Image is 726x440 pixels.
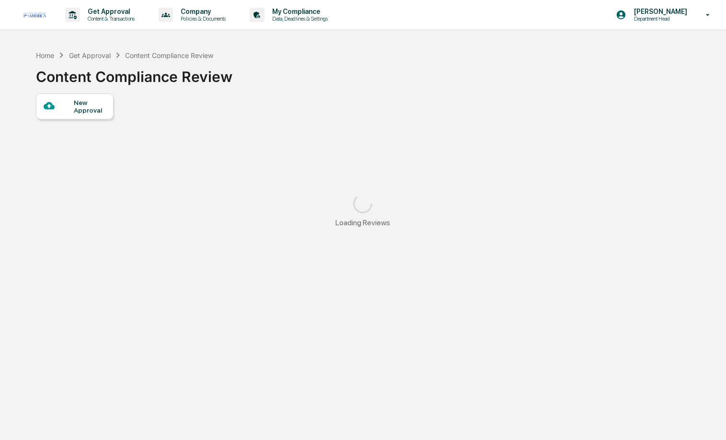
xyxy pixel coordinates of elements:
div: Loading Reviews [335,218,390,227]
div: New Approval [74,99,106,114]
div: Content Compliance Review [36,60,232,85]
p: Get Approval [80,8,139,15]
p: Company [173,8,230,15]
p: Content & Transactions [80,15,139,22]
p: [PERSON_NAME] [626,8,692,15]
div: Get Approval [69,51,111,59]
p: Data, Deadlines & Settings [265,15,333,22]
p: My Compliance [265,8,333,15]
img: logo [23,12,46,17]
p: Department Head [626,15,692,22]
p: Policies & Documents [173,15,230,22]
div: Content Compliance Review [125,51,213,59]
div: Home [36,51,54,59]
